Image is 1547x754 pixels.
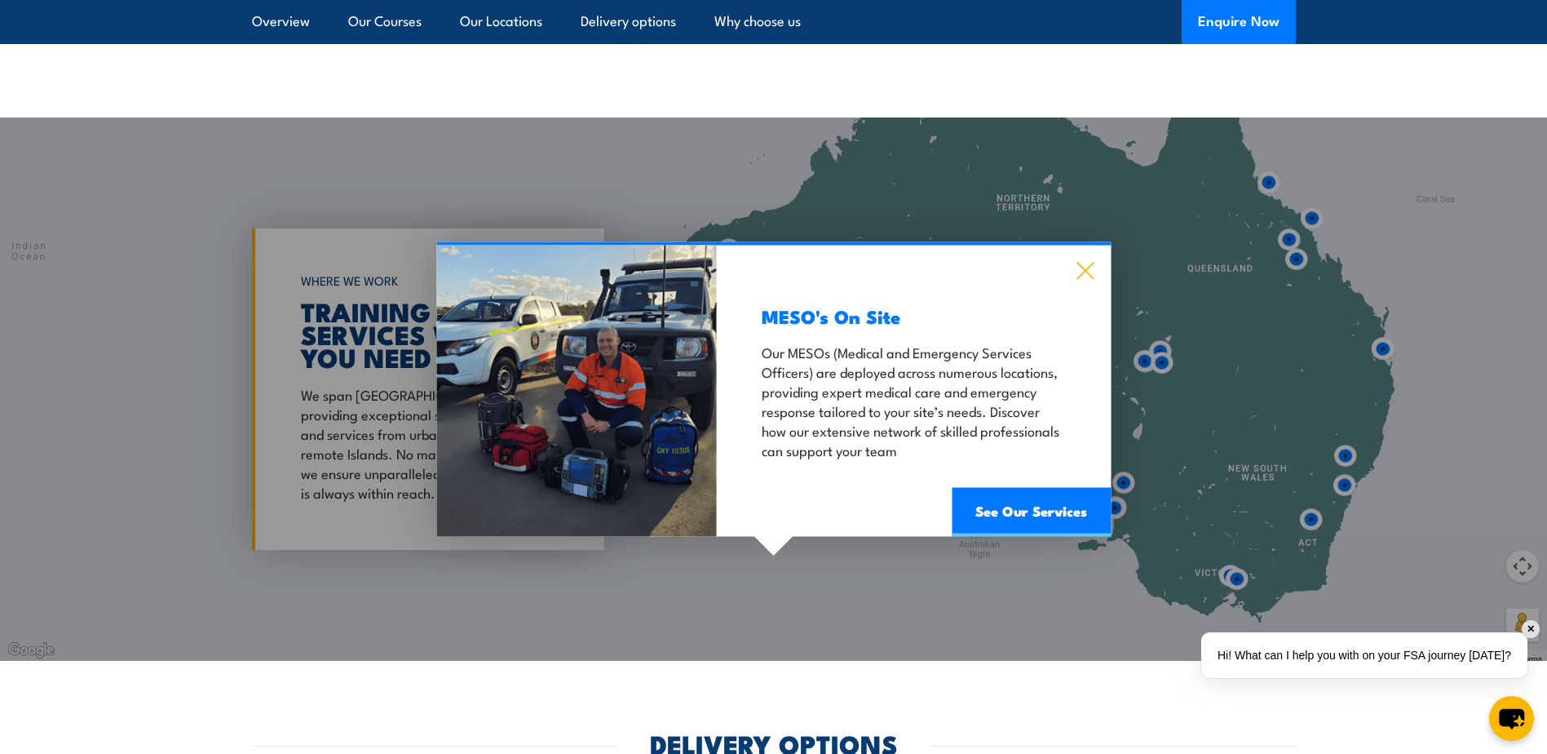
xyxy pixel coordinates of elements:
[1201,632,1527,678] div: Hi! What can I help you with on your FSA journey [DATE]?
[1489,696,1534,741] button: chat-button
[952,488,1111,537] a: See Our Services
[1522,620,1540,638] div: ✕
[762,307,1066,326] h3: MESO's On Site
[762,342,1066,459] p: Our MESOs (Medical and Emergency Services Officers) are deployed across numerous locations, provi...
